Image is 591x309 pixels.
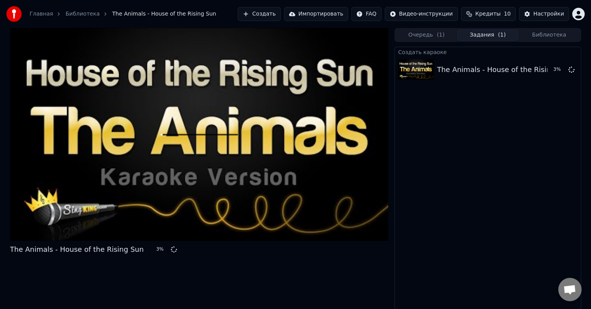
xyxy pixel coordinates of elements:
div: The Animals - House of the Rising Sun [437,64,571,75]
span: The Animals - House of the Rising Sun [112,10,216,18]
span: Кредиты [475,10,501,18]
span: 10 [504,10,511,18]
span: ( 1 ) [437,31,445,39]
button: Кредиты10 [461,7,516,21]
a: Библиотека [65,10,100,18]
button: Импортировать [284,7,349,21]
img: youka [6,6,22,22]
div: Создать караоке [395,47,580,56]
div: Настройки [533,10,564,18]
a: Открытый чат [558,278,582,301]
span: ( 1 ) [498,31,506,39]
button: Задания [457,30,519,41]
button: Видео-инструкции [385,7,458,21]
button: Настройки [519,7,569,21]
div: 3 % [554,67,565,73]
button: FAQ [351,7,381,21]
button: Очередь [396,30,457,41]
nav: breadcrumb [30,10,216,18]
div: 3 % [156,246,168,253]
button: Создать [238,7,281,21]
div: The Animals - House of the Rising Sun [10,244,144,255]
a: Главная [30,10,53,18]
button: Библиотека [519,30,580,41]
